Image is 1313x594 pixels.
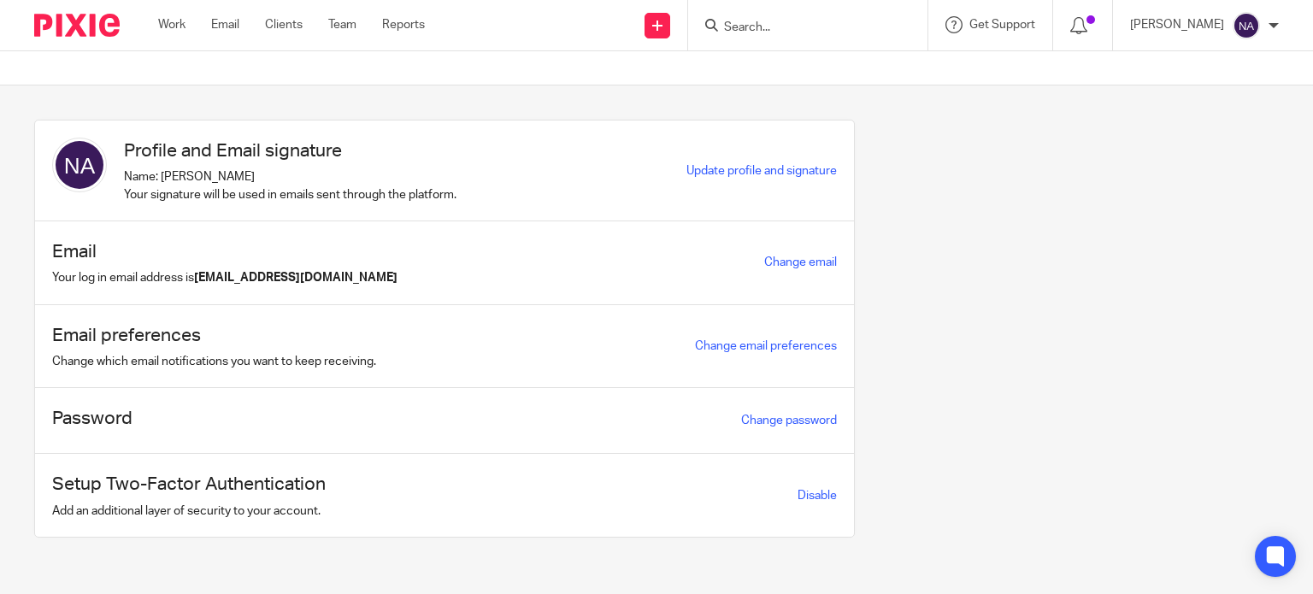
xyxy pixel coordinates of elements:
a: Reports [382,16,425,33]
p: Add an additional layer of security to your account. [52,503,326,520]
h1: Profile and Email signature [124,138,456,164]
a: Change password [741,415,837,426]
a: Email [211,16,239,33]
b: [EMAIL_ADDRESS][DOMAIN_NAME] [194,272,397,284]
span: Get Support [969,19,1035,31]
a: Work [158,16,185,33]
img: svg%3E [52,138,107,192]
h1: Email [52,238,397,265]
h1: Setup Two-Factor Authentication [52,471,326,497]
a: Clients [265,16,303,33]
p: [PERSON_NAME] [1130,16,1224,33]
p: Name: [PERSON_NAME] Your signature will be used in emails sent through the platform. [124,168,456,203]
img: svg%3E [1233,12,1260,39]
h1: Password [52,405,132,432]
p: Change which email notifications you want to keep receiving. [52,353,376,370]
h1: Email preferences [52,322,376,349]
p: Your log in email address is [52,269,397,286]
a: Change email [764,256,837,268]
a: Team [328,16,356,33]
a: Change email preferences [695,340,837,352]
a: Update profile and signature [686,165,837,177]
img: Pixie [34,14,120,37]
input: Search [722,21,876,36]
a: Disable [798,490,837,502]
